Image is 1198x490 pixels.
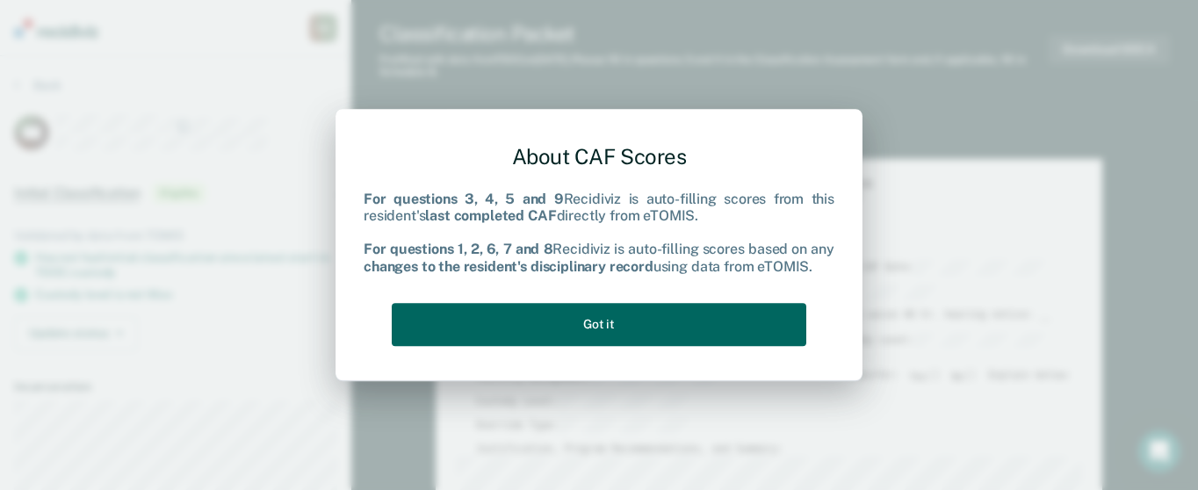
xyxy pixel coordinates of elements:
[425,207,556,224] b: last completed CAF
[392,303,806,346] button: Got it
[364,191,564,207] b: For questions 3, 4, 5 and 9
[364,191,834,275] div: Recidiviz is auto-filling scores from this resident's directly from eTOMIS. Recidiviz is auto-fil...
[364,241,552,258] b: For questions 1, 2, 6, 7 and 8
[364,130,834,184] div: About CAF Scores
[364,258,653,275] b: changes to the resident's disciplinary record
